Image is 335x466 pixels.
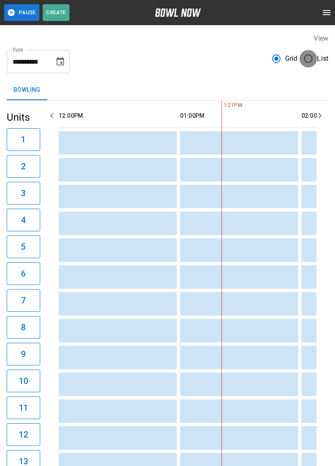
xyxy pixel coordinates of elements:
h6: 5 [21,240,26,254]
button: 2 [7,155,40,178]
button: open drawer [318,4,335,21]
button: Choose date, selected date is Oct 12, 2025 [52,53,69,70]
button: 6 [7,262,40,285]
label: View [314,34,328,42]
h6: 9 [21,347,26,361]
h6: 2 [21,160,26,173]
button: 5 [7,236,40,258]
h6: 3 [21,186,26,200]
button: 11 [7,396,40,419]
button: 10 [7,370,40,392]
h5: Units [7,111,40,124]
span: List [317,54,328,64]
img: logo [155,8,201,17]
h6: 8 [21,321,26,334]
th: 01:00PM [180,104,298,128]
button: 1 [7,128,40,151]
button: 7 [7,289,40,312]
span: 1:21PM [222,101,224,110]
h6: 7 [21,294,26,307]
h6: 1 [21,133,26,146]
button: 9 [7,343,40,365]
h6: 10 [19,374,28,388]
th: 12:00PM [59,104,177,128]
span: Grid [285,54,298,64]
button: 8 [7,316,40,339]
h6: 6 [21,267,26,280]
button: 4 [7,209,40,231]
h6: 12 [19,428,28,441]
button: Create [43,4,70,21]
h6: 4 [21,213,26,227]
button: 12 [7,423,40,446]
button: Bowling [7,80,47,100]
button: 3 [7,182,40,205]
button: Pause [4,4,39,21]
h6: 11 [19,401,28,414]
div: inventory tabs [7,80,328,100]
